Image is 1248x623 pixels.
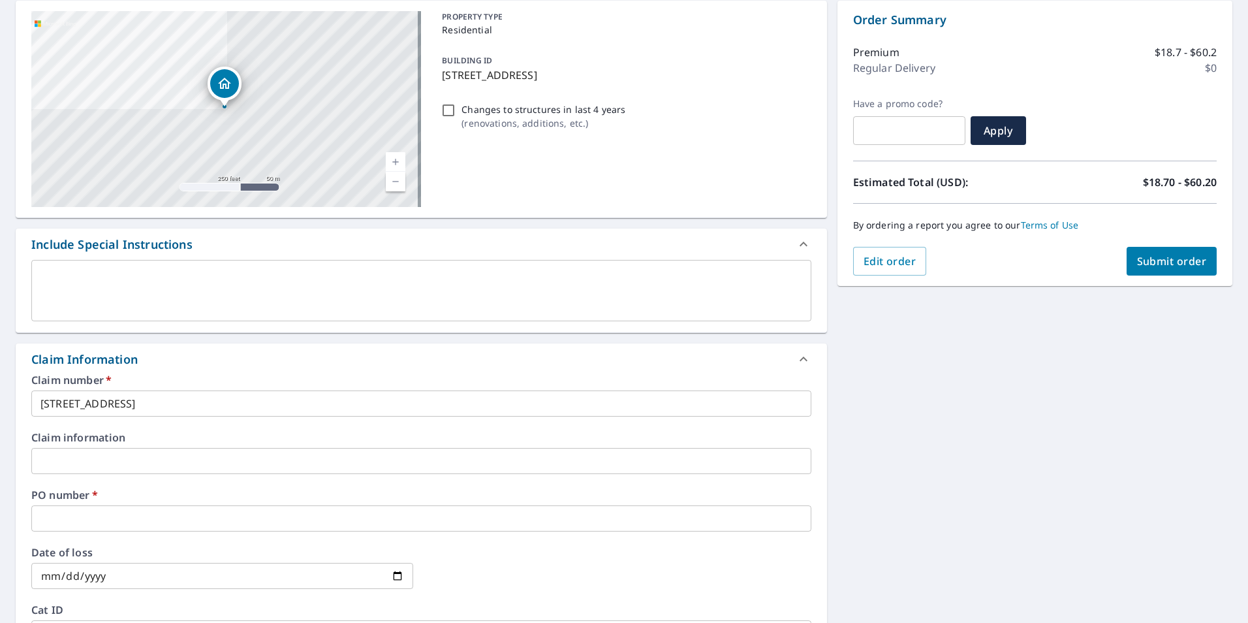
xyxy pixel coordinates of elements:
[853,11,1217,29] p: Order Summary
[442,67,805,83] p: [STREET_ADDRESS]
[853,247,927,276] button: Edit order
[853,60,935,76] p: Regular Delivery
[31,605,811,615] label: Cat ID
[461,103,625,116] p: Changes to structures in last 4 years
[442,11,805,23] p: PROPERTY TYPE
[31,375,811,385] label: Claim number
[208,67,242,107] div: Dropped pin, building 1, Residential property, 16205 NE 101st St Vancouver, WA 98682
[853,219,1217,231] p: By ordering a report you agree to our
[31,490,811,500] label: PO number
[1205,60,1217,76] p: $0
[1137,254,1207,268] span: Submit order
[1127,247,1217,276] button: Submit order
[386,172,405,191] a: Current Level 17, Zoom Out
[864,254,916,268] span: Edit order
[1143,174,1217,190] p: $18.70 - $60.20
[31,236,193,253] div: Include Special Instructions
[461,116,625,130] p: ( renovations, additions, etc. )
[442,55,492,66] p: BUILDING ID
[16,343,827,375] div: Claim Information
[31,547,413,558] label: Date of loss
[981,123,1016,138] span: Apply
[853,44,899,60] p: Premium
[16,229,827,260] div: Include Special Instructions
[1155,44,1217,60] p: $18.7 - $60.2
[853,174,1035,190] p: Estimated Total (USD):
[853,98,965,110] label: Have a promo code?
[31,351,138,368] div: Claim Information
[1021,219,1079,231] a: Terms of Use
[442,23,805,37] p: Residential
[31,432,811,443] label: Claim information
[971,116,1026,145] button: Apply
[386,152,405,172] a: Current Level 17, Zoom In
